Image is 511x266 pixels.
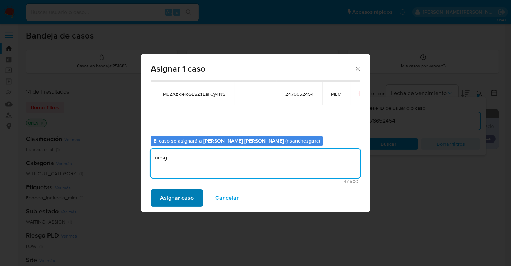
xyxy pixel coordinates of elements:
[215,190,239,206] span: Cancelar
[354,65,361,72] button: Cerrar ventana
[141,54,370,212] div: assign-modal
[160,190,194,206] span: Asignar caso
[206,189,248,207] button: Cancelar
[159,91,225,97] span: HMuZXzkieioSE8ZzEaTCy4NS
[151,189,203,207] button: Asignar caso
[153,179,358,184] span: Máximo 500 caracteres
[359,89,367,98] button: icon-button
[331,91,341,97] span: MLM
[285,91,314,97] span: 2476652454
[153,137,320,144] b: El caso se asignará a [PERSON_NAME] [PERSON_NAME] (nsanchezgarc)
[151,149,360,178] textarea: nesg
[151,64,354,73] span: Asignar 1 caso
